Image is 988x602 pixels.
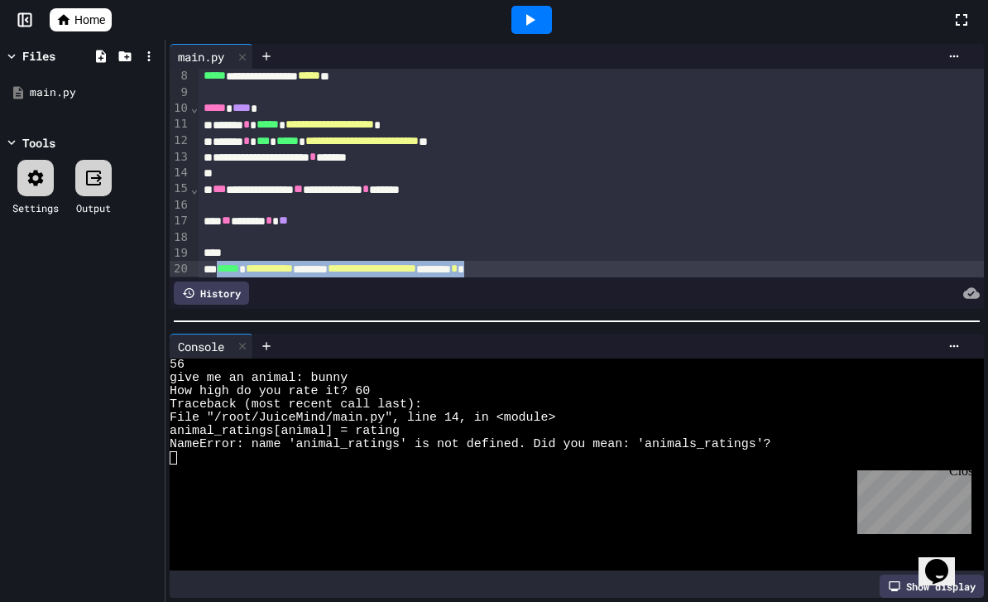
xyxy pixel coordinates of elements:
span: File "/root/JuiceMind/main.py", line 14, in <module> [170,412,555,425]
div: Console [170,338,233,355]
div: 18 [170,229,190,245]
span: give me an animal: bunny [170,372,348,385]
div: 15 [170,181,190,197]
div: 13 [170,149,190,166]
span: NameError: name 'animal_ratings' is not defined. Did you mean: 'animals_ratings'? [170,438,771,451]
div: 9 [170,84,190,100]
div: History [174,282,249,305]
span: animal_ratings[animal] = rating [170,425,400,438]
div: Tools [22,134,55,152]
span: 56 [170,359,185,372]
a: Home [50,8,112,31]
span: Fold line [190,182,199,195]
span: Traceback (most recent call last): [170,398,422,412]
div: Chat with us now!Close [7,7,114,105]
span: Fold line [190,101,199,114]
div: 17 [170,213,190,229]
iframe: chat widget [851,464,971,534]
div: main.py [170,48,233,65]
iframe: chat widget [918,536,971,585]
div: main.py [170,44,253,69]
div: 11 [170,116,190,132]
div: Settings [12,200,59,215]
div: 20 [170,261,190,277]
span: How high do you rate it? 60 [170,385,370,398]
div: 10 [170,100,190,117]
div: 16 [170,197,190,213]
div: Output [76,200,111,215]
div: Show display [880,575,984,598]
div: 8 [170,68,190,84]
div: main.py [30,84,159,101]
div: Console [170,334,253,359]
div: 19 [170,245,190,261]
div: 14 [170,165,190,181]
span: Home [74,12,105,28]
div: Files [22,47,55,65]
div: 21 [170,277,190,292]
div: 12 [170,132,190,149]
